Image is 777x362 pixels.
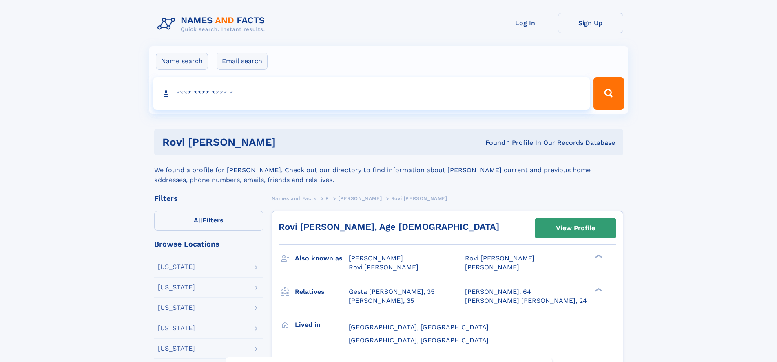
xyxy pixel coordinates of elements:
[338,195,382,201] span: [PERSON_NAME]
[154,211,263,231] label: Filters
[158,345,195,352] div: [US_STATE]
[154,13,272,35] img: Logo Names and Facts
[593,77,624,110] button: Search Button
[158,325,195,331] div: [US_STATE]
[325,193,329,203] a: P
[381,138,615,147] div: Found 1 Profile In Our Records Database
[465,254,535,262] span: Rovi [PERSON_NAME]
[493,13,558,33] a: Log In
[349,296,414,305] a: [PERSON_NAME], 35
[194,216,202,224] span: All
[154,195,263,202] div: Filters
[349,254,403,262] span: [PERSON_NAME]
[349,287,434,296] a: Gesta [PERSON_NAME], 35
[156,53,208,70] label: Name search
[217,53,268,70] label: Email search
[556,219,595,238] div: View Profile
[295,318,349,332] h3: Lived in
[349,263,418,271] span: Rovi [PERSON_NAME]
[465,296,587,305] a: [PERSON_NAME] [PERSON_NAME], 24
[338,193,382,203] a: [PERSON_NAME]
[465,287,531,296] a: [PERSON_NAME], 64
[349,323,489,331] span: [GEOGRAPHIC_DATA], [GEOGRAPHIC_DATA]
[391,195,447,201] span: Rovi [PERSON_NAME]
[162,137,381,147] h1: Rovi [PERSON_NAME]
[535,218,616,238] a: View Profile
[158,264,195,270] div: [US_STATE]
[325,195,329,201] span: P
[158,284,195,291] div: [US_STATE]
[558,13,623,33] a: Sign Up
[154,240,263,248] div: Browse Locations
[349,336,489,344] span: [GEOGRAPHIC_DATA], [GEOGRAPHIC_DATA]
[593,254,603,259] div: ❯
[465,263,519,271] span: [PERSON_NAME]
[295,285,349,299] h3: Relatives
[295,251,349,265] h3: Also known as
[154,155,623,185] div: We found a profile for [PERSON_NAME]. Check out our directory to find information about [PERSON_N...
[272,193,317,203] a: Names and Facts
[279,222,499,232] a: Rovi [PERSON_NAME], Age [DEMOGRAPHIC_DATA]
[593,287,603,292] div: ❯
[158,304,195,311] div: [US_STATE]
[153,77,590,110] input: search input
